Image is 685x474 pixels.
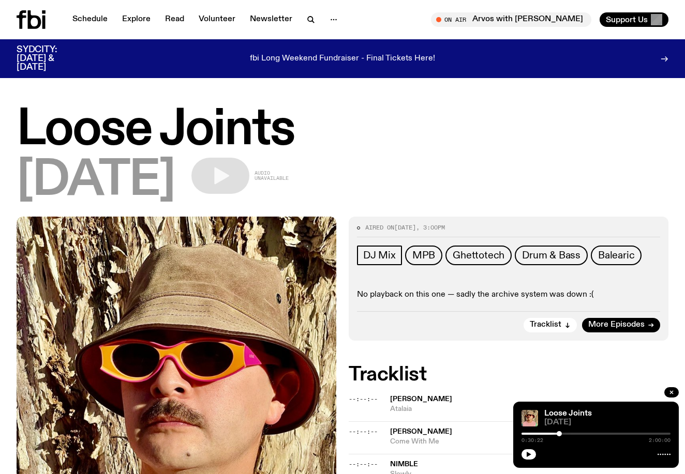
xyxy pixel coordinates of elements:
span: Balearic [598,250,634,261]
span: [DATE] [394,223,416,232]
button: Tracklist [524,318,577,332]
span: Support Us [606,15,648,24]
span: Atalaia [390,404,668,414]
a: Drum & Bass [515,246,588,265]
span: 0:30:22 [522,438,543,443]
a: More Episodes [582,318,660,332]
a: Balearic [591,246,642,265]
a: DJ Mix [357,246,402,265]
a: Schedule [66,12,114,27]
button: Support Us [600,12,668,27]
img: Tyson stands in front of a paperbark tree wearing orange sunglasses, a suede bucket hat and a pin... [522,410,538,426]
span: [PERSON_NAME] [390,428,452,435]
button: On AirArvos with [PERSON_NAME] [431,12,591,27]
a: Newsletter [244,12,299,27]
span: --:--:-- [349,427,378,436]
a: MPB [405,246,442,265]
h3: SYDCITY: [DATE] & [DATE] [17,45,83,72]
span: Tracklist [530,321,561,329]
a: Read [159,12,190,27]
span: , 3:00pm [416,223,445,232]
span: Aired on [365,223,394,232]
span: Nimble [390,461,418,468]
a: Loose Joints [544,409,592,418]
h1: Loose Joints [17,107,668,154]
span: [DATE] [544,419,671,426]
span: 2:00:00 [649,438,671,443]
p: fbi Long Weekend Fundraiser - Final Tickets Here! [250,54,435,64]
span: [DATE] [17,158,175,204]
span: Ghettotech [453,250,504,261]
a: Volunteer [192,12,242,27]
span: --:--:-- [349,460,378,468]
span: Come With Me [390,437,668,447]
a: Ghettotech [445,246,512,265]
p: No playback on this one — sadly the archive system was down :( [357,290,660,300]
span: MPB [412,250,435,261]
a: Explore [116,12,157,27]
span: Drum & Bass [522,250,580,261]
span: DJ Mix [363,250,396,261]
span: [PERSON_NAME] [390,395,452,403]
span: More Episodes [588,321,645,329]
span: --:--:-- [349,395,378,403]
span: Audio unavailable [255,171,289,181]
h2: Tracklist [349,365,668,384]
